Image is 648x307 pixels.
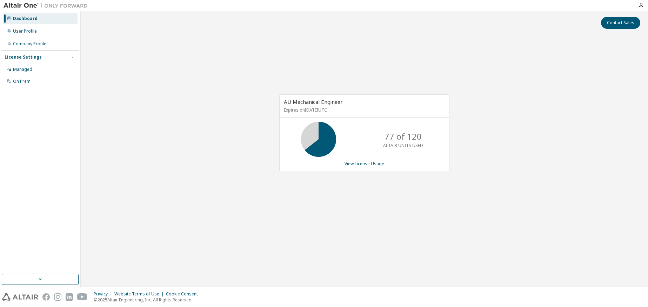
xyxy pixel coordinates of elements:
[13,67,32,72] div: Managed
[94,291,114,297] div: Privacy
[13,41,46,47] div: Company Profile
[284,107,443,113] p: Expires on [DATE] UTC
[385,131,422,142] p: 77 of 120
[5,54,42,60] div: License Settings
[94,297,202,303] p: © 2025 Altair Engineering, Inc. All Rights Reserved.
[54,293,61,301] img: instagram.svg
[4,2,91,9] img: Altair One
[114,291,166,297] div: Website Terms of Use
[2,293,38,301] img: altair_logo.svg
[42,293,50,301] img: facebook.svg
[13,16,38,21] div: Dashboard
[13,28,37,34] div: User Profile
[77,293,87,301] img: youtube.svg
[601,17,640,29] button: Contact Sales
[166,291,202,297] div: Cookie Consent
[13,79,31,84] div: On Prem
[345,161,384,167] a: View License Usage
[284,98,343,105] span: AU Mechanical Engineer
[383,142,423,148] p: ALTAIR UNITS USED
[66,293,73,301] img: linkedin.svg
